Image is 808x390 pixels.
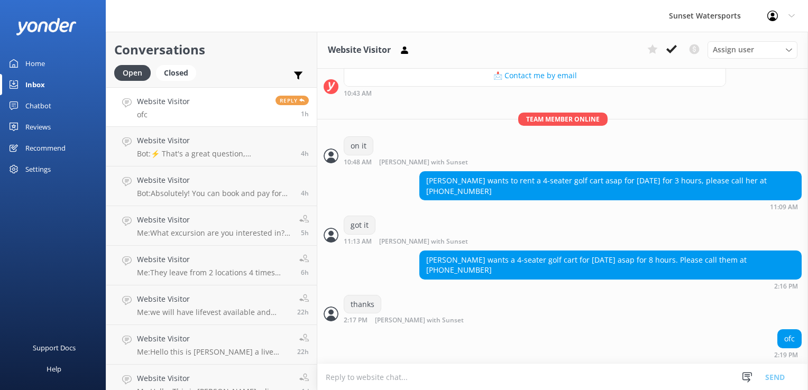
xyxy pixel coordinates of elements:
[344,317,368,324] strong: 2:17 PM
[301,268,309,277] span: Sep 20 2025 07:58am (UTC -05:00) America/Cancun
[106,206,317,246] a: Website VisitorMe:What excursion are you interested in? I am live and in [GEOGRAPHIC_DATA] now!5h
[778,330,801,348] div: ofc
[25,116,51,137] div: Reviews
[137,96,190,107] h4: Website Visitor
[25,95,51,116] div: Chatbot
[106,166,317,206] a: Website VisitorBot:Absolutely! You can book and pay for your sister-in-law and her friend to go o...
[137,228,291,238] p: Me: What excursion are you interested in? I am live and in [GEOGRAPHIC_DATA] now!
[137,110,190,119] p: ofc
[156,65,196,81] div: Closed
[518,113,608,126] span: Team member online
[137,293,289,305] h4: Website Visitor
[137,214,291,226] h4: Website Visitor
[419,203,802,210] div: Sep 20 2025 10:09am (UTC -05:00) America/Cancun
[33,337,76,358] div: Support Docs
[137,373,291,384] h4: Website Visitor
[25,74,45,95] div: Inbox
[344,90,372,97] strong: 10:43 AM
[344,316,498,324] div: Sep 20 2025 01:17pm (UTC -05:00) America/Cancun
[774,351,802,358] div: Sep 20 2025 01:19pm (UTC -05:00) America/Cancun
[344,216,375,234] div: got it
[137,333,289,345] h4: Website Visitor
[297,308,309,317] span: Sep 19 2025 04:07pm (UTC -05:00) America/Cancun
[114,65,151,81] div: Open
[344,237,502,245] div: Sep 20 2025 10:13am (UTC -05:00) America/Cancun
[328,43,391,57] h3: Website Visitor
[379,238,468,245] span: [PERSON_NAME] with Sunset
[137,189,293,198] p: Bot: Absolutely! You can book and pay for your sister-in-law and her friend to go on the cruise e...
[713,44,754,55] span: Assign user
[774,352,798,358] strong: 2:19 PM
[344,137,373,155] div: on it
[106,127,317,166] a: Website VisitorBot:⚡ That's a great question, unfortunately I do not know the answer. I'm going t...
[114,40,309,60] h2: Conversations
[137,268,291,277] p: Me: They leave from 2 locations 4 times perr day. When are you coming to [GEOGRAPHIC_DATA]?
[301,109,309,118] span: Sep 20 2025 01:19pm (UTC -05:00) America/Cancun
[276,96,309,105] span: Reply
[137,254,291,265] h4: Website Visitor
[774,283,798,290] strong: 2:16 PM
[137,135,293,146] h4: Website Visitor
[25,53,45,74] div: Home
[301,189,309,198] span: Sep 20 2025 09:48am (UTC -05:00) America/Cancun
[114,67,156,78] a: Open
[770,204,798,210] strong: 11:09 AM
[344,158,502,166] div: Sep 20 2025 09:48am (UTC -05:00) America/Cancun
[106,285,317,325] a: Website VisitorMe:we will have lifevest available and professional crew on board22h
[344,295,381,313] div: thanks
[106,246,317,285] a: Website VisitorMe:They leave from 2 locations 4 times perr day. When are you coming to [GEOGRAPHI...
[301,228,309,237] span: Sep 20 2025 09:25am (UTC -05:00) America/Cancun
[420,251,801,279] div: [PERSON_NAME] wants a 4-seater golf cart for [DATE] asap for 8 hours. Please call them at [PHONE_...
[137,149,293,159] p: Bot: ⚡ That's a great question, unfortunately I do not know the answer. I'm going to reach out to...
[420,172,801,200] div: [PERSON_NAME] wants to rent a 4-seater golf cart asap for [DATE] for 3 hours, please call her at ...
[25,159,51,180] div: Settings
[375,317,464,324] span: [PERSON_NAME] with Sunset
[344,89,726,97] div: Sep 20 2025 09:43am (UTC -05:00) America/Cancun
[25,137,66,159] div: Recommend
[106,325,317,365] a: Website VisitorMe:Hello this is [PERSON_NAME] a live agent from [GEOGRAPHIC_DATA], the Sunset Sip...
[344,65,726,86] button: 📩 Contact me by email
[344,159,372,166] strong: 10:48 AM
[297,347,309,356] span: Sep 19 2025 03:58pm (UTC -05:00) America/Cancun
[137,308,289,317] p: Me: we will have lifevest available and professional crew on board
[106,87,317,127] a: Website VisitorofcReply1h
[156,67,201,78] a: Closed
[16,18,77,35] img: yonder-white-logo.png
[419,282,802,290] div: Sep 20 2025 01:16pm (UTC -05:00) America/Cancun
[708,41,797,58] div: Assign User
[301,149,309,158] span: Sep 20 2025 10:21am (UTC -05:00) America/Cancun
[379,159,468,166] span: [PERSON_NAME] with Sunset
[344,238,372,245] strong: 11:13 AM
[137,347,289,357] p: Me: Hello this is [PERSON_NAME] a live agent from [GEOGRAPHIC_DATA], the Sunset Sip and Sail depa...
[47,358,61,379] div: Help
[137,174,293,186] h4: Website Visitor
